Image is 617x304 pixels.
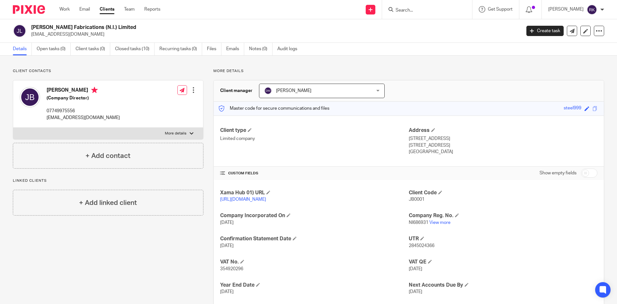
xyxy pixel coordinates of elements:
[220,244,234,248] span: [DATE]
[207,43,221,55] a: Files
[409,142,597,149] p: [STREET_ADDRESS]
[31,31,517,38] p: [EMAIL_ADDRESS][DOMAIN_NAME]
[409,290,422,294] span: [DATE]
[13,24,26,38] img: svg%3E
[219,105,329,112] p: Master code for secure communications and files
[159,43,202,55] a: Recurring tasks (0)
[409,189,597,196] h4: Client Code
[277,43,302,55] a: Audit logs
[220,212,409,219] h4: Company Incorporated On
[220,290,234,294] span: [DATE]
[409,267,422,271] span: [DATE]
[249,43,273,55] a: Notes (0)
[79,198,137,208] h4: + Add linked client
[144,6,160,13] a: Reports
[13,43,32,55] a: Details
[526,26,564,36] a: Create task
[226,43,244,55] a: Emails
[85,151,130,161] h4: + Add contact
[540,170,577,176] label: Show empty fields
[220,171,409,176] h4: CUSTOM FIELDS
[37,43,71,55] a: Open tasks (0)
[31,24,420,31] h2: [PERSON_NAME] Fabrications (N.I.) Limited
[220,235,409,242] h4: Confirmation Statement Date
[409,212,597,219] h4: Company Reg. No.
[276,88,311,93] span: [PERSON_NAME]
[220,189,409,196] h4: Xama Hub 01) URL
[47,108,120,114] p: 07749975556
[395,8,453,14] input: Search
[587,5,597,15] img: svg%3E
[59,6,70,13] a: Work
[220,127,409,134] h4: Client type
[165,131,186,136] p: More details
[20,87,40,107] img: svg%3E
[488,7,513,12] span: Get Support
[409,135,597,142] p: [STREET_ADDRESS]
[13,178,203,183] p: Linked clients
[264,87,272,95] img: svg%3E
[100,6,114,13] a: Clients
[409,244,434,248] span: 2845024366
[429,220,451,225] a: View more
[220,267,243,271] span: 354920296
[47,115,120,121] p: [EMAIL_ADDRESS][DOMAIN_NAME]
[79,6,90,13] a: Email
[47,95,120,101] h5: (Company Director)
[409,149,597,155] p: [GEOGRAPHIC_DATA]
[409,197,425,202] span: JB0001
[47,87,120,95] h4: [PERSON_NAME]
[13,5,45,14] img: Pixie
[409,127,597,134] h4: Address
[115,43,155,55] a: Closed tasks (10)
[213,69,604,74] p: More details
[548,6,584,13] p: [PERSON_NAME]
[76,43,110,55] a: Client tasks (0)
[13,69,203,74] p: Client contacts
[220,282,409,289] h4: Year End Date
[409,259,597,265] h4: VAT QE
[220,88,253,94] h3: Client manager
[91,87,98,93] i: Primary
[220,197,266,202] a: [URL][DOMAIN_NAME]
[220,259,409,265] h4: VAT No.
[409,282,597,289] h4: Next Accounts Due By
[564,105,581,112] div: steel999
[409,235,597,242] h4: UTR
[409,220,428,225] span: NI686931
[220,220,234,225] span: [DATE]
[220,135,409,142] p: Limited company
[124,6,135,13] a: Team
